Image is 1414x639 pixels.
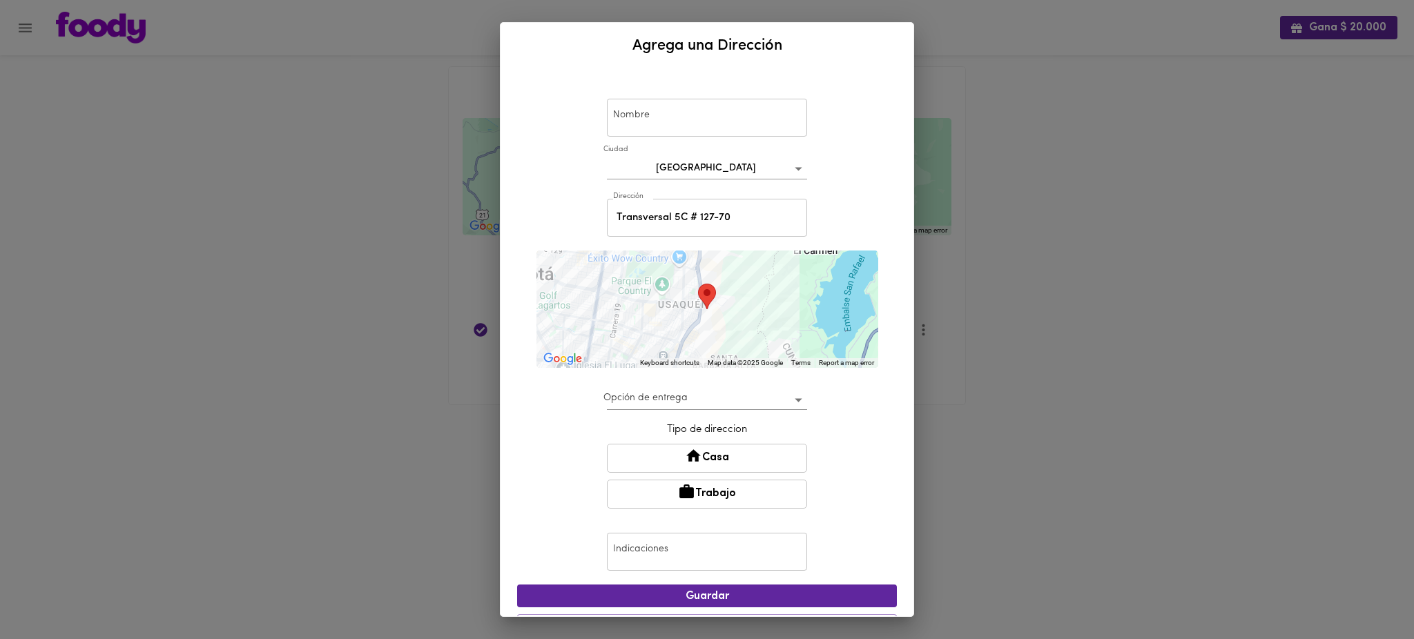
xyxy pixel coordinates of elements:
[607,533,807,571] input: Dejar en recepción del 7mo piso
[603,145,628,155] label: Ciudad
[607,480,807,509] button: Trabajo
[819,359,874,366] a: Report a map error
[540,350,585,368] img: Google
[517,584,897,607] button: Guardar
[607,199,807,237] input: Incluye oficina, apto, piso, etc.
[540,350,585,368] a: Open this area in Google Maps (opens a new window)
[607,444,807,473] button: Casa
[791,359,811,366] a: Terms
[603,391,688,405] label: Opción de entrega
[607,389,807,411] div: ​
[698,284,716,309] div: Tu dirección
[607,99,807,137] input: Mi Casa
[640,358,699,368] button: Keyboard shortcuts
[1334,559,1400,625] iframe: Messagebird Livechat Widget
[607,422,807,437] p: Tipo de direccion
[528,590,886,603] span: Guardar
[607,158,807,179] div: [GEOGRAPHIC_DATA]
[517,34,897,58] h2: Agrega una Dirección
[708,359,783,366] span: Map data ©2025 Google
